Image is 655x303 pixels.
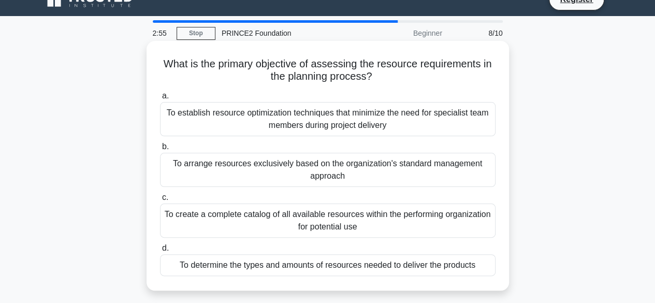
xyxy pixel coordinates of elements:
[448,23,509,44] div: 8/10
[162,243,169,252] span: d.
[160,102,496,136] div: To establish resource optimization techniques that minimize the need for specialist team members ...
[160,204,496,238] div: To create a complete catalog of all available resources within the performing organization for po...
[147,23,177,44] div: 2:55
[162,193,168,201] span: c.
[358,23,448,44] div: Beginner
[215,23,358,44] div: PRINCE2 Foundation
[159,57,497,83] h5: What is the primary objective of assessing the resource requirements in the planning process?
[160,254,496,276] div: To determine the types and amounts of resources needed to deliver the products
[177,27,215,40] a: Stop
[160,153,496,187] div: To arrange resources exclusively based on the organization's standard management approach
[162,142,169,151] span: b.
[162,91,169,100] span: a.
